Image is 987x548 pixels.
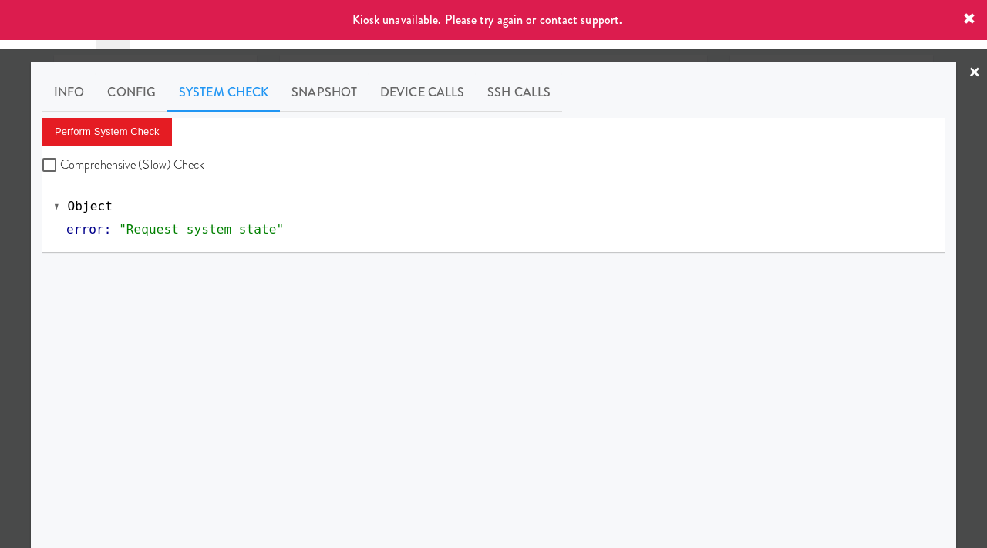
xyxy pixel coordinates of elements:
[96,73,167,112] a: Config
[104,222,112,237] span: :
[119,222,284,237] span: "Request system state"
[369,73,476,112] a: Device Calls
[42,153,205,177] label: Comprehensive (Slow) Check
[42,118,172,146] button: Perform System Check
[167,73,280,112] a: System Check
[476,73,562,112] a: SSH Calls
[42,73,96,112] a: Info
[352,11,623,29] span: Kiosk unavailable. Please try again or contact support.
[66,222,104,237] span: error
[68,199,113,213] span: Object
[968,49,981,97] a: ×
[280,73,369,112] a: Snapshot
[42,160,60,172] input: Comprehensive (Slow) Check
